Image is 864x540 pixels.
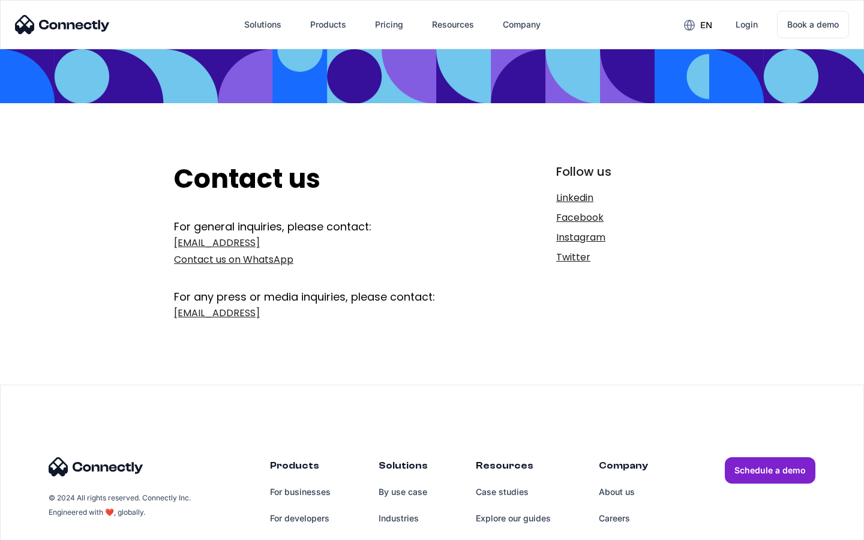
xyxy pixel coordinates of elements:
div: Pricing [375,16,403,33]
a: Explore our guides [476,505,551,532]
ul: Language list [24,519,72,536]
img: Connectly Logo [49,457,143,476]
a: Pricing [365,10,413,39]
div: Solutions [244,16,281,33]
div: Login [736,16,758,33]
a: Industries [379,505,428,532]
a: Book a demo [777,11,849,38]
a: Facebook [556,209,690,226]
div: For any press or media inquiries, please contact: [174,271,478,305]
aside: Language selected: English [12,519,72,536]
div: Resources [476,457,551,479]
div: Solutions [379,457,428,479]
div: Follow us [556,163,690,180]
a: About us [599,479,648,505]
a: Login [726,10,767,39]
a: Schedule a demo [725,457,815,484]
a: By use case [379,479,428,505]
div: For general inquiries, please contact: [174,219,478,235]
a: Careers [599,505,648,532]
div: © 2024 All rights reserved. Connectly Inc. Engineered with ❤️, globally. [49,491,193,520]
a: Instagram [556,229,690,246]
div: en [700,17,712,34]
a: For developers [270,505,331,532]
a: [EMAIL_ADDRESS] [174,305,478,322]
a: Linkedin [556,190,690,206]
div: Products [310,16,346,33]
div: Company [599,457,648,479]
a: Case studies [476,479,551,505]
a: [EMAIL_ADDRESS]Contact us on WhatsApp [174,235,478,268]
div: Company [503,16,541,33]
a: For businesses [270,479,331,505]
div: Products [270,457,331,479]
div: Resources [432,16,474,33]
img: Connectly Logo [15,15,110,34]
a: Twitter [556,249,690,266]
h2: Contact us [174,163,478,195]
